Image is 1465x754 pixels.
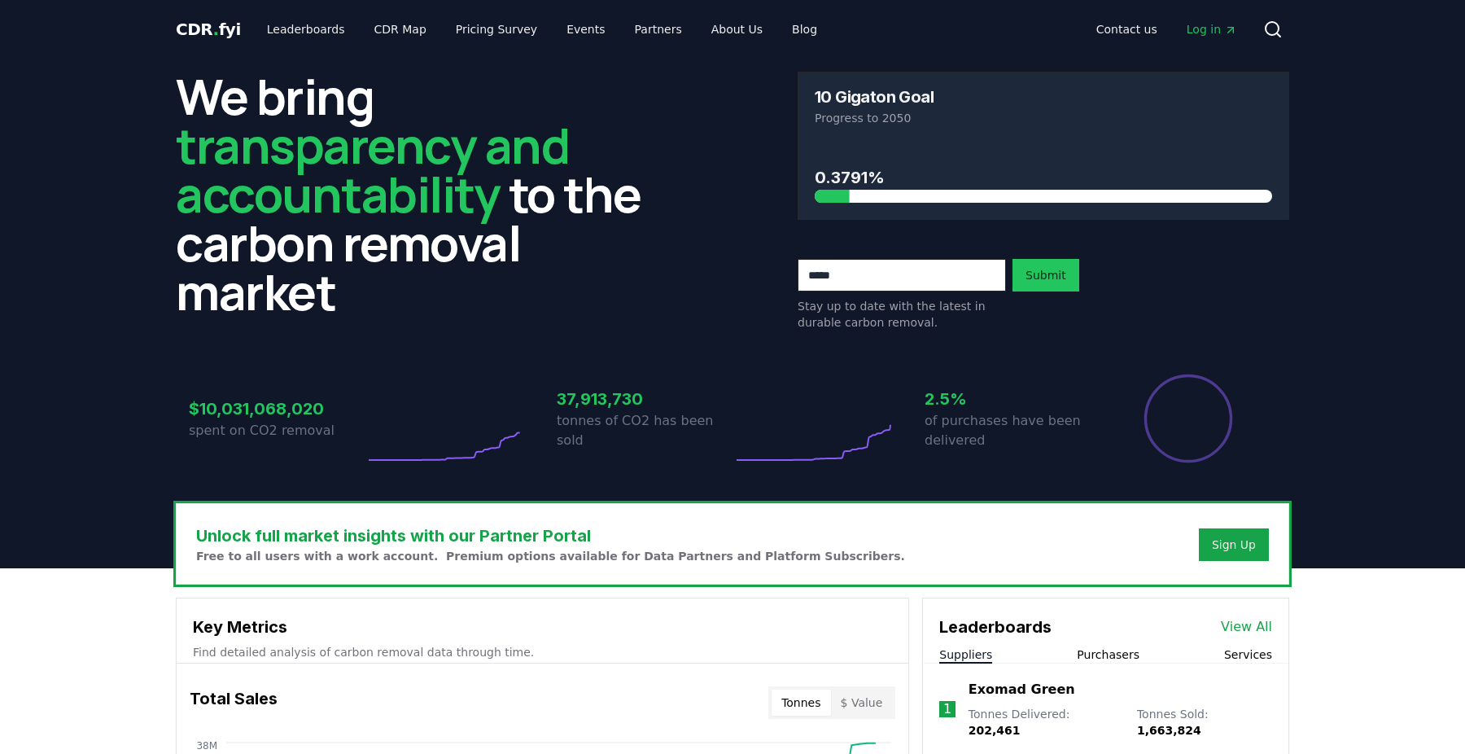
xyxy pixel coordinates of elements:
p: Stay up to date with the latest in durable carbon removal. [798,298,1006,331]
span: 202,461 [969,724,1021,737]
h2: We bring to the carbon removal market [176,72,667,316]
nav: Main [1083,15,1250,44]
button: Services [1224,647,1272,663]
p: Find detailed analysis of carbon removal data through time. [193,644,892,660]
p: Tonnes Delivered : [969,706,1121,739]
button: Submit [1012,259,1079,292]
span: Log in [1187,21,1237,37]
h3: 2.5% [925,387,1100,411]
h3: 0.3791% [815,165,1272,190]
p: spent on CO2 removal [189,421,365,441]
a: Pricing Survey [443,15,550,44]
button: Tonnes [772,690,830,716]
a: Events [553,15,618,44]
h3: $10,031,068,020 [189,397,365,421]
a: About Us [698,15,776,44]
a: Partners [622,15,695,44]
div: Percentage of sales delivered [1143,373,1234,464]
h3: Leaderboards [939,615,1052,639]
button: Purchasers [1077,647,1139,663]
span: transparency and accountability [176,112,569,227]
a: Exomad Green [969,680,1075,699]
button: Suppliers [939,647,992,663]
p: Free to all users with a work account. Premium options available for Data Partners and Platform S... [196,548,905,564]
p: of purchases have been delivered [925,411,1100,450]
h3: Unlock full market insights with our Partner Portal [196,524,905,548]
a: Sign Up [1212,537,1256,553]
span: . [213,20,219,39]
button: Sign Up [1199,528,1269,561]
button: $ Value [831,690,893,716]
p: 1 [943,699,951,719]
h3: 10 Gigaton Goal [815,89,934,105]
a: Contact us [1083,15,1170,44]
a: Leaderboards [254,15,358,44]
p: Tonnes Sold : [1137,706,1272,739]
h3: 37,913,730 [557,387,732,411]
p: Progress to 2050 [815,110,1272,126]
span: CDR fyi [176,20,241,39]
nav: Main [254,15,830,44]
a: CDR.fyi [176,18,241,41]
h3: Key Metrics [193,615,892,639]
a: Blog [779,15,830,44]
a: Log in [1174,15,1250,44]
h3: Total Sales [190,686,278,719]
p: tonnes of CO2 has been sold [557,411,732,450]
tspan: 38M [196,740,217,752]
a: View All [1221,617,1272,637]
a: CDR Map [361,15,439,44]
span: 1,663,824 [1137,724,1201,737]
